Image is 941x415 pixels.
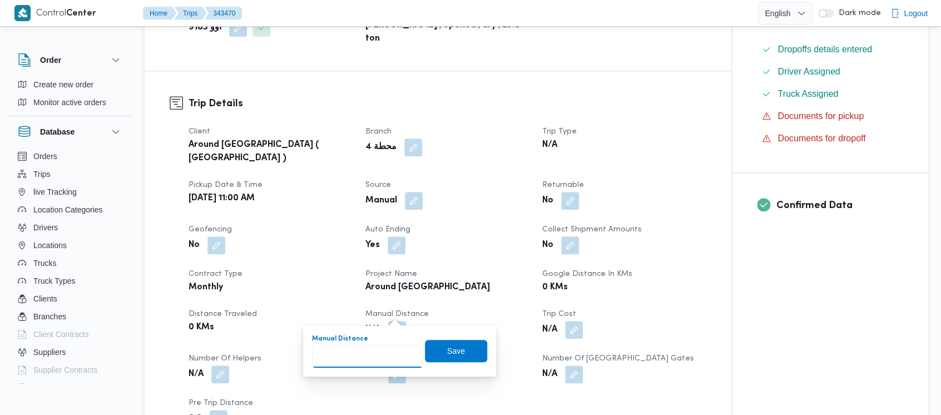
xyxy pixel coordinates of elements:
[143,7,176,20] button: Home
[757,107,903,125] button: Documents for pickup
[542,139,557,152] b: N/A
[18,53,122,67] button: Order
[777,89,838,98] span: Truck Assigned
[757,85,903,103] button: Truck Assigned
[542,270,632,278] span: Google distance in KMs
[189,128,210,135] span: Client
[189,270,242,278] span: Contract Type
[33,292,57,305] span: Clients
[33,363,97,377] span: Supplier Contracts
[189,281,223,294] b: Monthly
[777,110,864,123] span: Documents for pickup
[33,78,93,91] span: Create new order
[13,272,127,290] button: Truck Types
[33,96,106,109] span: Monitor active orders
[13,254,127,272] button: Trucks
[904,7,928,20] span: Logout
[365,194,397,207] b: Manual
[834,9,880,18] span: Dark mode
[542,226,642,233] span: Collect Shipment Amounts
[18,125,122,139] button: Database
[13,325,127,343] button: Client Contracts
[365,323,380,337] b: N/A
[542,194,553,207] b: No
[777,45,872,54] span: Dropoffs details entered
[777,87,838,101] span: Truck Assigned
[9,76,131,116] div: Order
[204,7,242,20] button: 343470
[189,399,253,407] span: Pre Trip Distance
[757,63,903,81] button: Driver Assigned
[33,256,56,270] span: Trucks
[542,310,576,318] span: Trip Cost
[13,290,127,308] button: Clients
[777,43,872,56] span: Dropoffs details entered
[33,221,58,234] span: Drivers
[13,201,127,219] button: Location Categories
[542,239,553,252] b: No
[189,96,706,111] h3: Trip Details
[9,147,131,388] div: Database
[757,41,903,58] button: Dropoffs details entered
[33,203,103,216] span: Location Categories
[365,310,429,318] span: Manual Distance
[40,125,75,139] h3: Database
[189,321,214,334] b: 0 KMs
[542,281,568,294] b: 0 KMs
[13,343,127,361] button: Suppliers
[33,381,61,394] span: Devices
[189,181,263,189] span: Pickup date & time
[542,355,694,362] span: Number of [GEOGRAPHIC_DATA] Gates
[542,181,584,189] span: Returnable
[189,239,200,252] b: No
[33,310,66,323] span: Branches
[13,76,127,93] button: Create new order
[189,355,261,362] span: Number of Helpers
[777,111,864,121] span: Documents for pickup
[365,181,391,189] span: Source
[33,150,57,163] span: Orders
[757,130,903,147] button: Documents for dropoff
[542,368,557,381] b: N/A
[13,165,127,183] button: Trips
[174,7,206,20] button: Trips
[13,236,127,254] button: Locations
[13,183,127,201] button: live Tracking
[189,139,350,165] b: Around [GEOGRAPHIC_DATA] ( [GEOGRAPHIC_DATA] )
[13,361,127,379] button: Supplier Contracts
[40,53,61,67] h3: Order
[312,334,368,343] label: Manual Distance
[66,9,96,18] b: Center
[189,226,232,233] span: Geofencing
[365,281,490,294] b: Around [GEOGRAPHIC_DATA]
[542,128,577,135] span: Trip Type
[365,128,392,135] span: Branch
[777,134,865,143] span: Documents for dropoff
[189,310,257,318] span: Distance Traveled
[777,132,865,145] span: Documents for dropoff
[14,5,31,21] img: X8yXhbKr1z7QwAAAABJRU5ErkJggg==
[13,147,127,165] button: Orders
[33,345,66,359] span: Suppliers
[776,198,903,213] h3: Confirmed Data
[33,328,89,341] span: Client Contracts
[365,270,417,278] span: Project Name
[542,323,557,337] b: N/A
[365,141,397,154] b: محطة 4
[33,239,67,252] span: Locations
[33,185,77,199] span: live Tracking
[189,368,204,381] b: N/A
[365,19,527,46] b: [PERSON_NAME] | opened | dry | 25.0 ton
[33,167,51,181] span: Trips
[13,219,127,236] button: Drivers
[365,239,380,252] b: Yes
[777,65,840,78] span: Driver Assigned
[13,379,127,397] button: Devices
[777,67,840,76] span: Driver Assigned
[365,226,410,233] span: Auto Ending
[425,340,487,362] button: Save
[33,274,75,288] span: Truck Types
[13,93,127,111] button: Monitor active orders
[447,344,465,358] span: Save
[189,192,255,205] b: [DATE] 11:00 AM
